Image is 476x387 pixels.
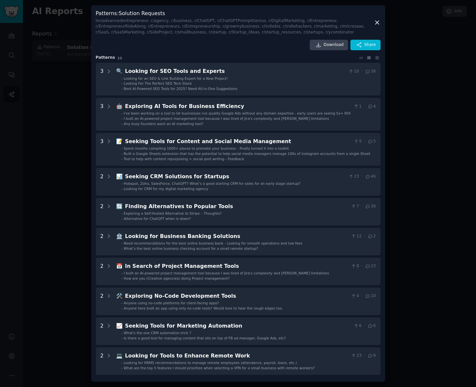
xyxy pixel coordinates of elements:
span: Looking for CRM for my digital marketing agency [124,187,208,191]
div: Looking for Tools to Enhance Remote Work [125,352,348,360]
span: 23 [351,353,362,359]
div: Looking for SEO Tools and Experts [125,67,346,75]
span: · [364,353,365,359]
span: · [362,174,363,180]
span: Need recommendations for the best online business bank - Looking for smooth operations and low fees [124,241,302,245]
span: 23 [348,174,359,180]
span: · [362,69,363,75]
span: 🤖 [116,103,123,109]
span: What are the top 5 features I should prioritize when selecting a VPN for a small business with re... [124,366,315,370]
div: Seeking Tools for Content and Social Media Management [125,138,351,146]
span: 🔍 [116,68,123,74]
span: Looking for an SEO & Link Building Expert for a New Project! [124,76,228,80]
span: · [364,323,365,329]
span: I built an AI-powered project management tool because I was tired of Jira's complexity and [PERSO... [124,271,329,275]
span: Is there a good tool for managing content that sits on top of FB ad manager, Google Ads, etc? [124,336,286,340]
div: 2 [100,232,104,251]
span: 📅 [116,263,123,269]
div: - [121,336,123,340]
div: 2 [100,352,104,370]
span: Spent months compiling 1000+ places to promote your business – finally turned it into a toolkit [124,146,289,150]
div: - [121,211,123,216]
span: Built a Google Sheets extension that has the potential to help social media managers manage 100s ... [124,152,370,156]
span: 7 [351,204,359,209]
button: Share [350,40,380,50]
div: - [121,151,123,156]
div: - [121,301,123,305]
span: · [364,233,365,239]
span: I built an AI-powered project management tool because I was tired of Jira's complexity and [PERSO... [124,117,329,120]
div: - [121,306,123,311]
span: Looking For The Perfect SEO Tech Stack [124,81,192,85]
span: 🏦 [116,233,123,239]
span: What's the one CRM automation trick ? [124,331,191,335]
div: - [121,216,123,221]
span: 12 [351,233,362,239]
span: 10 [117,56,122,60]
span: · [362,263,363,269]
span: 23 [365,263,376,269]
div: 2 [100,203,104,221]
div: Exploring No-Code Development Tools [125,292,348,300]
div: - [121,276,123,281]
span: Download [323,42,343,48]
span: 4 [351,293,359,299]
div: - [121,76,123,81]
div: Looking for Business Banking Solutions [125,232,348,241]
span: 2 [367,233,376,239]
div: - [121,86,123,91]
span: 6 [353,323,362,329]
span: 6 [367,323,376,329]
span: Anyone using no-code platforms for client-facing apps? [124,301,219,305]
span: 4 [367,104,376,110]
div: - [121,241,123,246]
span: 10 [365,293,376,299]
span: 📝 [116,138,123,144]
div: - [121,157,123,161]
span: · [364,139,365,144]
span: What’s the best online business checking account for a small remote startup? [124,247,258,250]
div: Finding Alternatives to Popular Tools [125,203,348,211]
div: - [121,116,123,121]
div: Seeking CRM Solutions for Startups [125,173,346,181]
span: Hobspot, Zoho, SalesForce, ChatGPT? What’s a good starting CRM for sales for an early stage startup? [124,182,300,185]
div: Seeking Tools for Marketing Automation [125,322,351,330]
div: - [121,111,123,116]
div: - [121,271,123,275]
span: Alternative for ChatGPT when is down? [124,217,191,221]
div: In r/advancedentrepreneur, r/agency, r/business, r/ChatGPT, r/ChatGPTPromptGenius, r/DigitalMarke... [96,18,374,35]
h3: Patterns : Solution Requests [96,10,374,35]
span: 📈 [116,323,123,329]
div: In Search of Project Management Tools [125,262,348,270]
span: 🛠️ [116,293,123,299]
span: 5 [367,139,376,144]
div: - [121,146,123,151]
div: - [121,331,123,335]
span: · [364,104,365,110]
div: - [121,246,123,251]
span: 10 [348,69,359,75]
span: 9 [367,353,376,359]
span: Best AI-Powered SEO Tools for 2025? Need All-in-One Suggestions [124,87,237,91]
div: - [121,181,123,186]
div: 2 [100,322,104,340]
span: Looking for HRMS recommendations to manage remote employees (attendance, payroll, loans, etc.) [124,361,297,365]
span: 38 [365,69,376,75]
span: 1 [353,104,362,110]
span: · [362,204,363,209]
span: · [362,293,363,299]
span: 💻 [116,353,123,359]
div: 2 [100,173,104,191]
div: 2 [100,262,104,281]
span: 🔄 [116,203,123,209]
span: 9 [353,139,362,144]
div: 3 [100,67,104,91]
span: Tool to help with content repurposing + social post writing - Feedback [124,157,244,161]
span: Any busy founders want an AI marketing tool? [124,122,203,126]
span: Share [364,42,376,48]
span: How are you (Creative agencies) doing Project management? [124,276,230,280]
span: Exploring a Self-Hosted Alternative to Stripe – Thoughts? [124,211,221,215]
div: - [121,121,123,126]
span: 36 [365,204,376,209]
span: Anyone here built an app using only no-code tools? Would love to hear the rough edges too. [124,306,283,310]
